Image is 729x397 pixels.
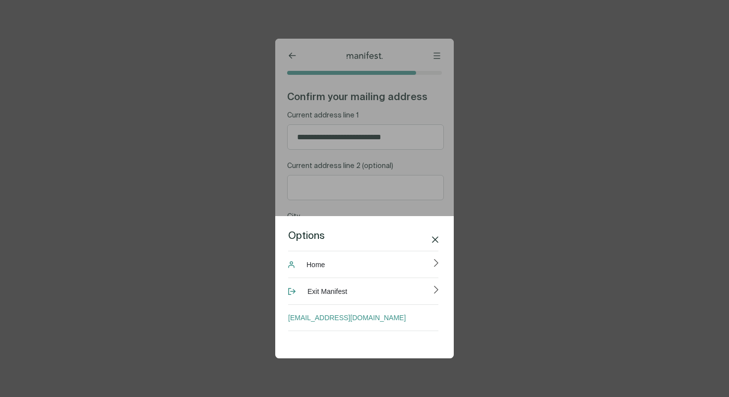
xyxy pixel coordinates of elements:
button: Exit Manifest [288,278,438,304]
span: Home [306,255,325,275]
div: Options [288,230,438,243]
button: Home [288,251,438,278]
span: Exit Manifest [307,282,347,301]
a: [EMAIL_ADDRESS][DOMAIN_NAME] [288,308,437,328]
button: [EMAIL_ADDRESS][DOMAIN_NAME] [288,304,438,331]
